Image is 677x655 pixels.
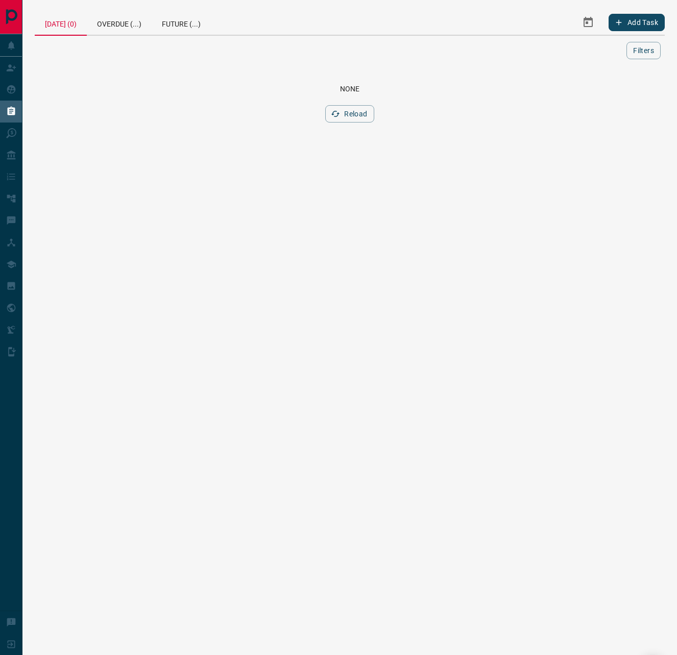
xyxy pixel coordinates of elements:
div: Overdue (...) [87,10,152,35]
div: None [47,85,652,93]
button: Select Date Range [576,10,600,35]
button: Reload [325,105,374,123]
div: [DATE] (0) [35,10,87,36]
button: Filters [626,42,661,59]
button: Add Task [609,14,665,31]
div: Future (...) [152,10,211,35]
